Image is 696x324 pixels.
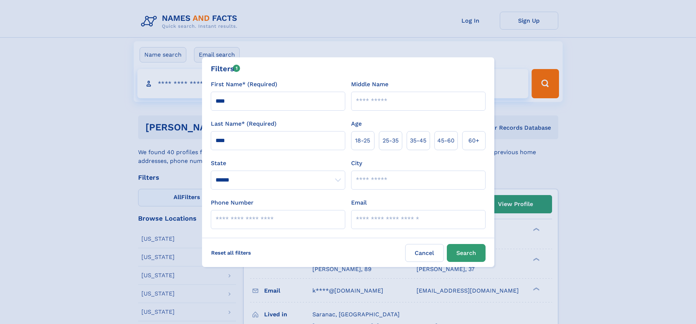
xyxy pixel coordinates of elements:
[211,198,254,207] label: Phone Number
[437,136,455,145] span: 45‑60
[351,80,388,89] label: Middle Name
[211,63,240,74] div: Filters
[351,119,362,128] label: Age
[468,136,479,145] span: 60+
[383,136,399,145] span: 25‑35
[211,159,345,168] label: State
[211,80,277,89] label: First Name* (Required)
[447,244,486,262] button: Search
[351,159,362,168] label: City
[405,244,444,262] label: Cancel
[410,136,426,145] span: 35‑45
[355,136,370,145] span: 18‑25
[351,198,367,207] label: Email
[206,244,256,262] label: Reset all filters
[211,119,277,128] label: Last Name* (Required)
